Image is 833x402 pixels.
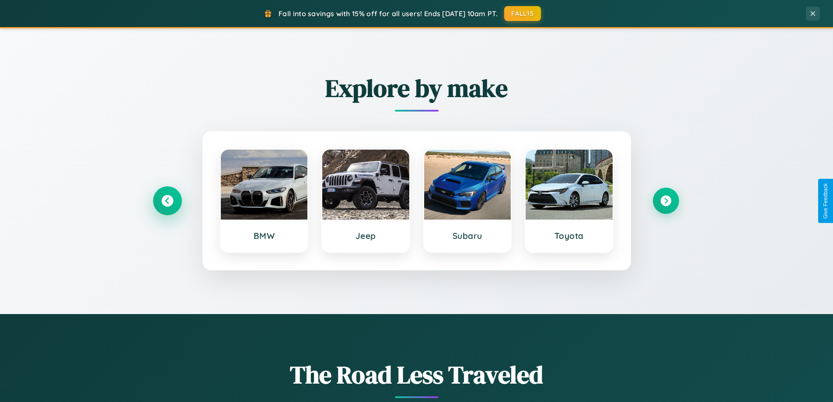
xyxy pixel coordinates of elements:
[154,71,679,105] h2: Explore by make
[823,183,829,219] div: Give Feedback
[331,231,401,241] h3: Jeep
[230,231,299,241] h3: BMW
[154,358,679,392] h1: The Road Less Traveled
[279,9,498,18] span: Fall into savings with 15% off for all users! Ends [DATE] 10am PT.
[534,231,604,241] h3: Toyota
[504,6,541,21] button: FALL15
[433,231,502,241] h3: Subaru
